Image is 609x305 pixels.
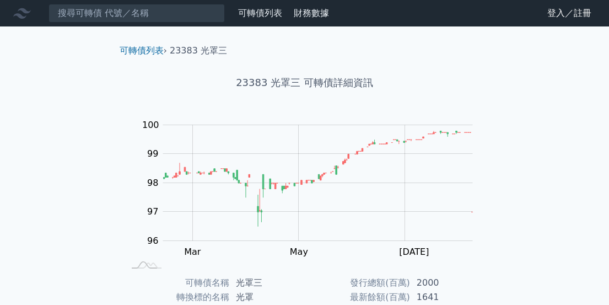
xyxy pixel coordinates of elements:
[48,4,225,23] input: 搜尋可轉債 代號／名稱
[305,276,410,290] td: 發行總額(百萬)
[229,290,305,304] td: 光罩
[170,44,227,57] li: 23383 光罩三
[238,8,282,18] a: 可轉債列表
[410,276,486,290] td: 2000
[410,290,486,304] td: 1641
[290,247,308,257] tspan: May
[399,247,429,257] tspan: [DATE]
[147,206,158,217] tspan: 97
[294,8,329,18] a: 財務數據
[147,178,158,188] tspan: 98
[184,247,201,257] tspan: Mar
[124,276,229,290] td: 可轉債名稱
[538,4,600,22] a: 登入／註冊
[120,45,164,56] a: 可轉債列表
[163,131,472,227] g: Series
[147,148,158,159] tspan: 99
[111,75,499,90] h1: 23383 光罩三 可轉債詳細資訊
[229,276,305,290] td: 光罩三
[124,290,229,304] td: 轉換標的名稱
[136,120,489,257] g: Chart
[142,120,159,130] tspan: 100
[120,44,167,57] li: ›
[305,290,410,304] td: 最新餘額(百萬)
[147,236,158,246] tspan: 96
